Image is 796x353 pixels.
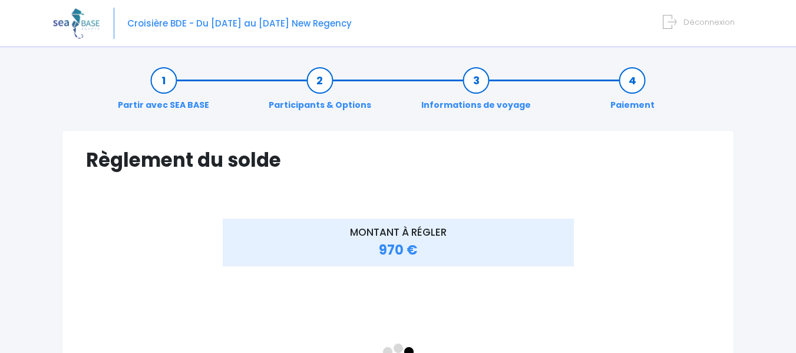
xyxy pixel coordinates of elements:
span: MONTANT À RÉGLER [350,225,447,239]
span: Croisière BDE - Du [DATE] au [DATE] New Regency [127,17,352,29]
span: 970 € [379,241,418,259]
a: Participants & Options [263,74,377,111]
span: Déconnexion [683,17,735,28]
a: Paiement [605,74,660,111]
h1: Règlement du solde [86,149,710,171]
a: Partir avec SEA BASE [112,74,215,111]
a: Informations de voyage [415,74,537,111]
